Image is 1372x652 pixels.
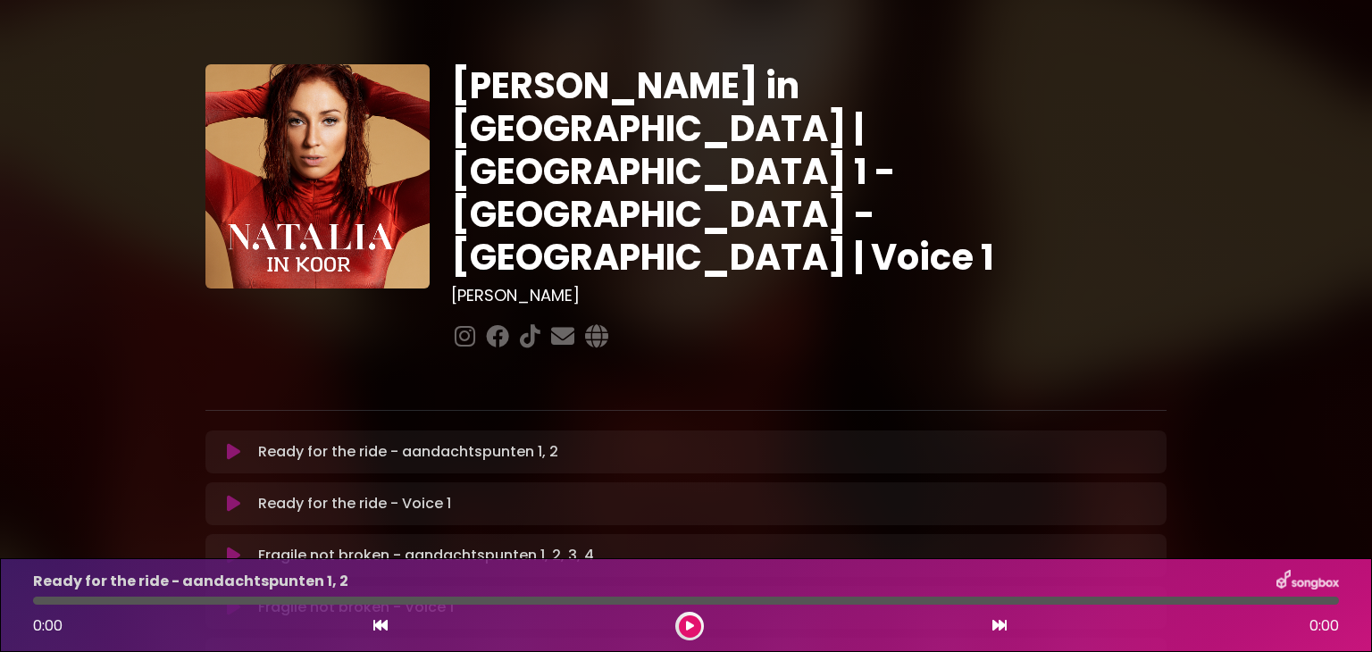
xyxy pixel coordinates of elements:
[1276,570,1339,593] img: songbox-logo-white.png
[451,286,1167,305] h3: [PERSON_NAME]
[258,493,451,514] p: Ready for the ride - Voice 1
[1309,615,1339,637] span: 0:00
[33,571,348,592] p: Ready for the ride - aandachtspunten 1, 2
[451,64,1167,279] h1: [PERSON_NAME] in [GEOGRAPHIC_DATA] | [GEOGRAPHIC_DATA] 1 - [GEOGRAPHIC_DATA] - [GEOGRAPHIC_DATA] ...
[33,615,63,636] span: 0:00
[205,64,430,288] img: YTVS25JmS9CLUqXqkEhs
[258,545,594,566] p: Fragile not broken - aandachtspunten 1, 2, 3, 4
[258,441,558,463] p: Ready for the ride - aandachtspunten 1, 2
